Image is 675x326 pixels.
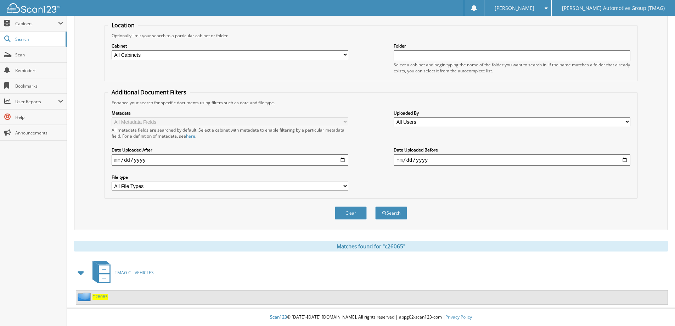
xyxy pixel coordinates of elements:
span: Cabinets [15,21,58,27]
span: User Reports [15,99,58,105]
span: Bookmarks [15,83,63,89]
iframe: Chat Widget [640,292,675,326]
legend: Location [108,21,138,29]
label: Metadata [112,110,348,116]
span: Announcements [15,130,63,136]
span: Search [15,36,62,42]
a: Privacy Policy [445,314,472,320]
label: Folder [394,43,630,49]
input: start [112,154,348,166]
div: Enhance your search for specific documents using filters such as date and file type. [108,100,634,106]
div: © [DATE]-[DATE] [DOMAIN_NAME]. All rights reserved | appg02-scan123-com | [67,309,675,326]
img: scan123-logo-white.svg [7,3,60,13]
input: end [394,154,630,166]
label: Uploaded By [394,110,630,116]
span: Help [15,114,63,120]
a: TMAG C - VEHICLES [88,259,154,287]
span: TMAG C - VEHICLES [115,270,154,276]
span: Scan123 [270,314,287,320]
div: Select a cabinet and begin typing the name of the folder you want to search in. If the name match... [394,62,630,74]
a: here [186,133,195,139]
div: Optionally limit your search to a particular cabinet or folder [108,33,634,39]
label: File type [112,174,348,180]
label: Date Uploaded After [112,147,348,153]
a: C26065 [92,294,108,300]
legend: Additional Document Filters [108,88,190,96]
div: Matches found for "c26065" [74,241,668,252]
div: All metadata fields are searched by default. Select a cabinet with metadata to enable filtering b... [112,127,348,139]
img: folder2.png [78,292,92,301]
label: Cabinet [112,43,348,49]
button: Clear [335,206,367,220]
span: Reminders [15,67,63,73]
span: [PERSON_NAME] [495,6,534,10]
span: Scan [15,52,63,58]
span: [PERSON_NAME] Automotive Group (TMAG) [562,6,665,10]
button: Search [375,206,407,220]
label: Date Uploaded Before [394,147,630,153]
